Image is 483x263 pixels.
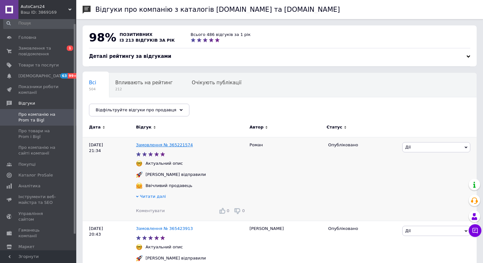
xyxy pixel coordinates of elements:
span: Дії [405,145,411,149]
span: AutoCars24 [21,4,68,10]
span: Про компанію на Prom та Bigl [18,112,59,123]
span: Впливають на рейтинг [115,80,173,86]
span: Статус [327,124,343,130]
span: [DEMOGRAPHIC_DATA] [18,73,65,79]
span: Всі [89,80,96,86]
a: Замовлення № 365423913 [136,226,193,231]
span: Дії [405,228,411,233]
span: Очікують публікації [192,80,241,86]
input: Пошук [3,17,75,29]
span: Автор [249,124,263,130]
span: Показники роботи компанії [18,84,59,95]
span: Інструменти веб-майстра та SEO [18,194,59,205]
div: Актуальний опис [144,244,185,250]
div: Всього 486 відгуків за 1 рік [191,32,251,38]
div: Ваш ID: 3869169 [21,10,76,15]
span: Дата [89,124,101,130]
span: із 213 відгуків за рік [119,38,175,43]
img: :nerd_face: [136,160,142,167]
span: Гаманець компанії [18,227,59,239]
span: Читати далі [140,194,166,199]
span: 63 [60,73,68,79]
div: Коментувати [136,208,165,214]
span: Відгук [136,124,152,130]
div: Опубліковано [328,142,398,148]
span: Про товари на Prom і Bigl [18,128,59,140]
div: Читати далі [136,194,246,201]
div: Актуальний опис [144,161,185,166]
span: 0 [242,208,245,213]
span: Про компанію на сайті компанії [18,145,59,156]
div: [PERSON_NAME] відправили [144,255,207,261]
span: позитивних [119,32,153,37]
span: 504 [89,87,96,92]
span: Аналітика [18,183,40,189]
div: Опубліковані без коментаря [83,97,166,121]
span: 99+ [68,73,78,79]
span: 212 [115,87,173,92]
h1: Відгуки про компанію з каталогів [DOMAIN_NAME] та [DOMAIN_NAME] [95,6,340,13]
span: 1 [67,45,73,51]
span: Покупці [18,162,36,167]
span: 0 [227,208,229,213]
div: Деталі рейтингу за відгуками [89,53,470,60]
span: Товари та послуги [18,62,59,68]
span: Замовлення та повідомлення [18,45,59,57]
div: Ввічливий продавець [144,183,194,189]
div: Роман [246,137,325,221]
a: Замовлення № 365221574 [136,142,193,147]
span: Каталог ProSale [18,172,53,178]
span: Деталі рейтингу за відгуками [89,53,171,59]
div: Опубліковано [328,226,398,232]
div: [DATE] 21:34 [83,137,136,221]
span: 98% [89,31,116,44]
span: Відфільтруйте відгуки про продавця [96,107,176,112]
img: :rocket: [136,171,142,178]
span: Коментувати [136,208,165,213]
img: :rocket: [136,255,142,261]
button: Чат з покупцем [469,224,481,237]
div: [PERSON_NAME] відправили [144,172,207,177]
img: :hugging_face: [136,183,142,189]
span: Відгуки [18,100,35,106]
span: Опубліковані без комен... [89,104,153,110]
span: Маркет [18,244,35,250]
img: :nerd_face: [136,244,142,250]
span: Управління сайтом [18,211,59,222]
span: Головна [18,35,36,40]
